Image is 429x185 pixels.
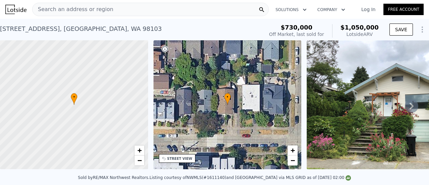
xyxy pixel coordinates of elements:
a: Zoom in [134,145,144,155]
a: Zoom out [288,155,298,166]
a: Log In [353,6,383,13]
span: − [137,156,141,165]
span: Search an address or region [33,5,113,13]
div: Sold by RE/MAX Northwest Realtors . [78,175,149,180]
img: Lotside [5,5,26,14]
button: SAVE [389,24,413,36]
div: STREET VIEW [167,156,192,161]
span: − [291,156,295,165]
span: • [224,94,231,100]
div: Lotside ARV [341,31,379,38]
div: Off Market, last sold for [269,31,324,38]
button: Company [312,4,351,16]
a: Zoom in [288,145,298,155]
button: Show Options [416,23,429,36]
img: NWMLS Logo [346,175,351,181]
span: $1,050,000 [341,24,379,31]
span: $730,000 [281,24,313,31]
span: + [291,146,295,154]
a: Zoom out [134,155,144,166]
div: Listing courtesy of NWMLS (#1611140) and [GEOGRAPHIC_DATA] via MLS GRID as of [DATE] 02:00 [149,175,351,180]
span: • [71,94,77,100]
div: • [71,93,77,105]
a: Free Account [383,4,424,15]
button: Solutions [270,4,312,16]
div: • [224,93,231,105]
span: + [137,146,141,154]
